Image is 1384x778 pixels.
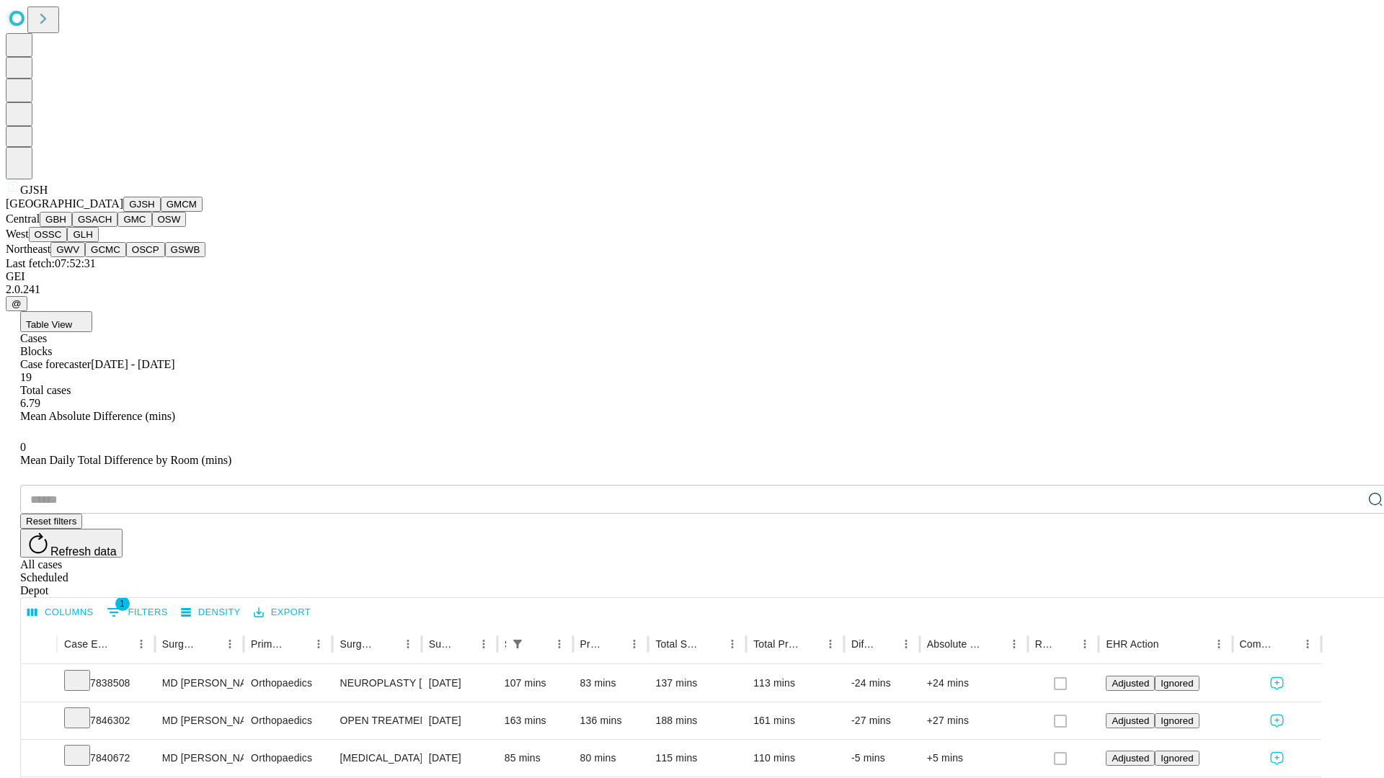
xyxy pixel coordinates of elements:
[529,634,549,654] button: Sort
[851,665,913,702] div: -24 mins
[162,740,236,777] div: MD [PERSON_NAME] [PERSON_NAME]
[1161,634,1181,654] button: Sort
[655,638,701,650] div: Total Scheduled Duration
[753,665,837,702] div: 113 mins
[28,746,50,772] button: Expand
[251,702,325,739] div: Orthopaedics
[429,740,490,777] div: [DATE]
[507,634,528,654] div: 1 active filter
[702,634,722,654] button: Sort
[28,709,50,734] button: Expand
[64,740,148,777] div: 7840672
[20,397,40,409] span: 6.79
[340,740,414,777] div: [MEDICAL_DATA] MEDIAL OR LATERAL MENISCECTOMY
[67,227,98,242] button: GLH
[26,516,76,527] span: Reset filters
[24,602,97,624] button: Select columns
[927,740,1021,777] div: +5 mins
[604,634,624,654] button: Sort
[6,243,50,255] span: Northeast
[340,638,376,650] div: Surgery Name
[505,702,566,739] div: 163 mins
[340,665,414,702] div: NEUROPLASTY [MEDICAL_DATA] AT [GEOGRAPHIC_DATA]
[72,212,117,227] button: GSACH
[28,671,50,697] button: Expand
[655,702,739,739] div: 188 mins
[20,371,32,383] span: 19
[984,634,1004,654] button: Sort
[91,358,174,370] span: [DATE] - [DATE]
[64,702,148,739] div: 7846302
[251,665,325,702] div: Orthopaedics
[429,702,490,739] div: [DATE]
[507,634,528,654] button: Show filters
[378,634,398,654] button: Sort
[580,638,603,650] div: Predicted In Room Duration
[12,298,22,309] span: @
[20,454,231,466] span: Mean Daily Total Difference by Room (mins)
[580,740,642,777] div: 80 mins
[1075,634,1095,654] button: Menu
[152,212,187,227] button: OSW
[453,634,474,654] button: Sort
[20,529,123,558] button: Refresh data
[851,638,874,650] div: Difference
[851,740,913,777] div: -5 mins
[6,270,1378,283] div: GEI
[1106,751,1155,766] button: Adjusted
[26,319,72,330] span: Table View
[722,634,742,654] button: Menu
[165,242,206,257] button: GSWB
[20,384,71,396] span: Total cases
[927,665,1021,702] div: +24 mins
[1161,715,1193,726] span: Ignored
[505,740,566,777] div: 85 mins
[20,184,48,196] span: GJSH
[20,311,92,332] button: Table View
[288,634,309,654] button: Sort
[580,665,642,702] div: 83 mins
[429,665,490,702] div: [DATE]
[103,601,172,624] button: Show filters
[851,702,913,739] div: -27 mins
[549,634,569,654] button: Menu
[6,213,40,225] span: Central
[753,638,799,650] div: Total Predicted Duration
[876,634,896,654] button: Sort
[655,665,739,702] div: 137 mins
[131,634,151,654] button: Menu
[85,242,126,257] button: GCMC
[115,596,130,611] span: 1
[1112,715,1149,726] span: Adjusted
[429,638,452,650] div: Surgery Date
[200,634,220,654] button: Sort
[1055,634,1075,654] button: Sort
[220,634,240,654] button: Menu
[1297,634,1318,654] button: Menu
[161,197,203,212] button: GMCM
[50,242,85,257] button: GWV
[6,283,1378,296] div: 2.0.241
[251,638,287,650] div: Primary Service
[64,665,148,702] div: 7838508
[20,358,91,370] span: Case forecaster
[1106,713,1155,728] button: Adjusted
[6,197,123,210] span: [GEOGRAPHIC_DATA]
[6,228,29,240] span: West
[1209,634,1229,654] button: Menu
[1161,678,1193,689] span: Ignored
[1112,753,1149,764] span: Adjusted
[474,634,494,654] button: Menu
[624,634,644,654] button: Menu
[340,702,414,739] div: OPEN TREATMENT [MEDICAL_DATA]
[1004,634,1024,654] button: Menu
[162,702,236,739] div: MD [PERSON_NAME] [PERSON_NAME]
[1106,676,1155,691] button: Adjusted
[309,634,329,654] button: Menu
[29,227,68,242] button: OSSC
[117,212,151,227] button: GMC
[251,740,325,777] div: Orthopaedics
[896,634,916,654] button: Menu
[20,514,82,529] button: Reset filters
[927,702,1021,739] div: +27 mins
